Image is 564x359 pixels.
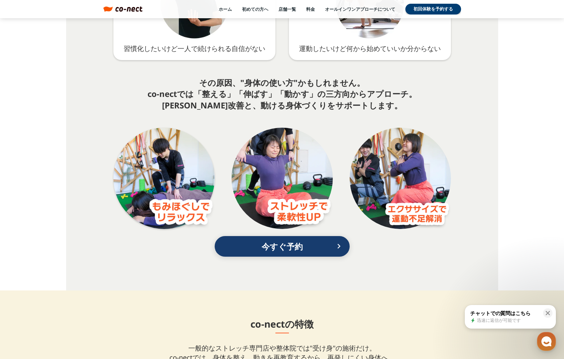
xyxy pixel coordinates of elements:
[278,6,296,12] a: 店舗一覧
[383,202,451,229] img: エクササイズで運動不足解消
[104,224,112,230] span: 設定
[265,199,333,229] img: ストレッチで柔軟性UP
[242,6,268,12] a: 初めての方へ
[228,239,336,254] p: 今すぐ予約
[325,6,395,12] a: オールインワンアプローチについて
[219,6,232,12] a: ホーム
[306,6,315,12] a: 料金
[405,4,461,15] a: 初回体験を予約する
[147,77,417,111] p: その原因、"身体の使い方"かもしれません。 co-nectでは「整える」「伸ばす」「動かす」の三方向からアプローチ。 [PERSON_NAME]改善と、動ける身体づくりをサポートします。
[296,44,444,53] p: 運動したいけど何から始めていいか分からない
[215,236,350,257] a: 今すぐ予約keyboard_arrow_right
[87,214,130,231] a: 設定
[17,224,29,230] span: ホーム
[2,214,45,231] a: ホーム
[58,225,74,230] span: チャット
[147,199,215,229] img: もみほぐしでリラックス
[250,317,314,331] h2: co-nectの特徴
[45,214,87,231] a: チャット
[120,44,269,53] p: 習慣化したいけど一人で続けられる自信がない
[335,242,343,250] i: keyboard_arrow_right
